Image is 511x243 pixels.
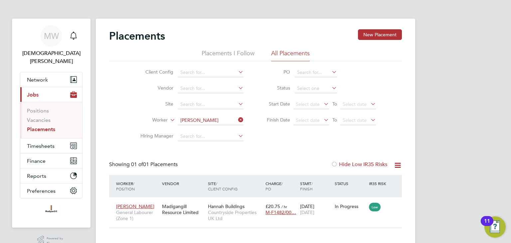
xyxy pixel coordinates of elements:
span: M-F1482/00… [265,209,296,215]
a: MW[DEMOGRAPHIC_DATA][PERSON_NAME] [20,25,83,65]
button: Open Resource Center, 11 new notifications [484,216,506,238]
span: Timesheets [27,143,55,149]
button: Preferences [20,183,82,198]
span: Jobs [27,92,39,98]
h2: Placements [109,29,165,43]
label: Worker [129,117,168,123]
a: Positions [27,108,49,114]
label: Hiring Manager [135,133,173,139]
button: Finance [20,153,82,168]
span: MW [44,32,59,40]
span: Select date [296,101,320,107]
input: Search for... [178,132,244,141]
span: Finance [27,158,46,164]
span: Low [369,203,381,211]
label: Site [135,101,173,107]
div: Showing [109,161,179,168]
span: Hannah Buildings [208,203,245,209]
div: Jobs [20,102,82,138]
div: In Progress [335,203,366,209]
div: Vendor [160,177,206,189]
div: 11 [484,221,490,230]
span: / PO [265,181,283,191]
label: Vendor [135,85,173,91]
span: Reports [27,173,46,179]
span: Select date [296,117,320,123]
input: Search for... [178,116,244,125]
label: PO [260,69,290,75]
div: IR35 Risk [367,177,390,189]
span: General Labourer (Zone 1) [116,209,159,221]
div: Site [206,177,264,195]
input: Search for... [295,68,337,77]
span: To [330,100,339,108]
label: Start Date [260,101,290,107]
li: All Placements [271,49,310,61]
span: / Client Config [208,181,238,191]
img: madigangill-logo-retina.png [44,205,59,216]
nav: Main navigation [12,19,90,228]
a: Go to home page [20,205,83,216]
span: [DATE] [300,209,314,215]
div: Charge [264,177,298,195]
span: £20.75 [265,203,280,209]
label: Client Config [135,69,173,75]
div: Worker [114,177,160,195]
span: Select date [343,117,367,123]
a: [PERSON_NAME]General Labourer (Zone 1)Madigangill Resource LimitedHannah BuildingsCountryside Pro... [114,200,402,205]
span: / hr [281,204,287,209]
span: / Finish [300,181,313,191]
button: Reports [20,168,82,183]
span: 01 Placements [131,161,178,168]
a: Placements [27,126,55,132]
button: Timesheets [20,138,82,153]
label: Finish Date [260,117,290,123]
label: Hide Low IR35 Risks [331,161,387,168]
button: Network [20,72,82,87]
div: Madigangill Resource Limited [160,200,206,219]
button: Jobs [20,87,82,102]
span: Network [27,77,48,83]
span: [PERSON_NAME] [116,203,154,209]
span: 01 of [131,161,143,168]
input: Search for... [178,68,244,77]
a: Vacancies [27,117,51,123]
li: Placements I Follow [202,49,255,61]
span: Matthew Wise [20,49,83,65]
span: Select date [343,101,367,107]
input: Select one [295,84,337,93]
span: Preferences [27,188,56,194]
input: Search for... [178,84,244,93]
button: New Placement [358,29,402,40]
div: [DATE] [298,200,333,219]
span: / Position [116,181,135,191]
span: Powered by [47,236,65,241]
span: Countryside Properties UK Ltd [208,209,262,221]
input: Search for... [178,100,244,109]
label: Status [260,85,290,91]
div: Start [298,177,333,195]
span: To [330,116,339,124]
div: Status [333,177,368,189]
